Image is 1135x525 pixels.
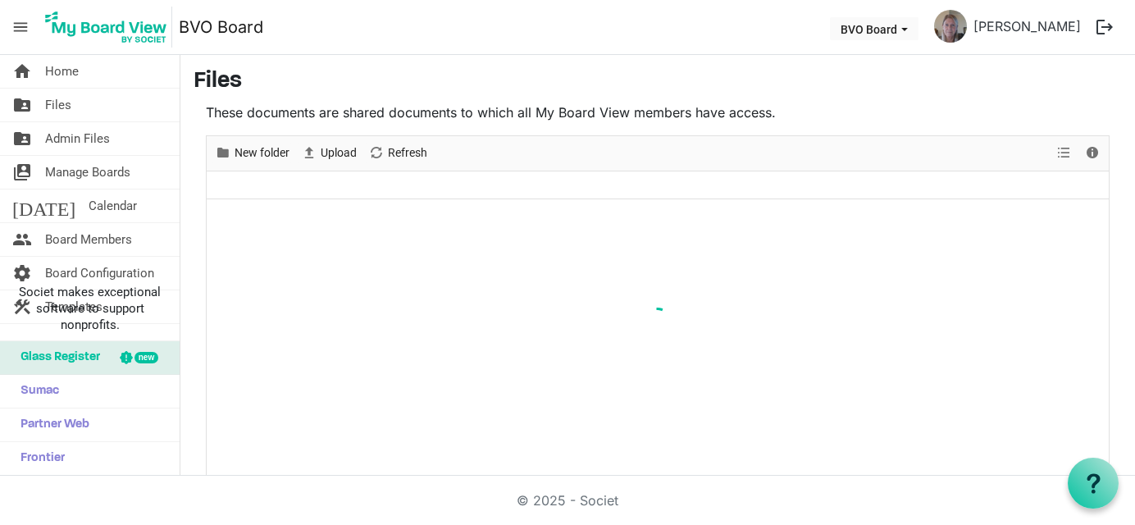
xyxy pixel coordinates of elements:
img: My Board View Logo [40,7,172,48]
span: Files [45,89,71,121]
span: folder_shared [12,122,32,155]
span: Societ makes exceptional software to support nonprofits. [7,284,172,333]
span: Board Configuration [45,257,154,290]
span: Calendar [89,189,137,222]
span: Partner Web [12,409,89,441]
img: UTfCzewT5rXU4fD18_RCmd8NiOoEVvluYSMOXPyd4SwdCOh8sCAkHe7StodDouQN8cB_eyn1cfkqWhFEANIUxA_thumb.png [934,10,967,43]
button: logout [1087,10,1122,44]
span: Glass Register [12,341,100,374]
div: new [134,352,158,363]
a: BVO Board [179,11,263,43]
span: people [12,223,32,256]
span: folder_shared [12,89,32,121]
span: switch_account [12,156,32,189]
span: Manage Boards [45,156,130,189]
span: Admin Files [45,122,110,155]
a: © 2025 - Societ [517,492,618,509]
span: [DATE] [12,189,75,222]
span: Home [45,55,79,88]
span: Board Members [45,223,132,256]
a: [PERSON_NAME] [967,10,1087,43]
button: BVO Board dropdownbutton [830,17,918,40]
span: Frontier [12,442,65,475]
span: home [12,55,32,88]
h3: Files [194,68,1122,96]
p: These documents are shared documents to which all My Board View members have access. [206,103,1110,122]
span: Sumac [12,375,59,408]
a: My Board View Logo [40,7,179,48]
span: settings [12,257,32,290]
span: menu [5,11,36,43]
